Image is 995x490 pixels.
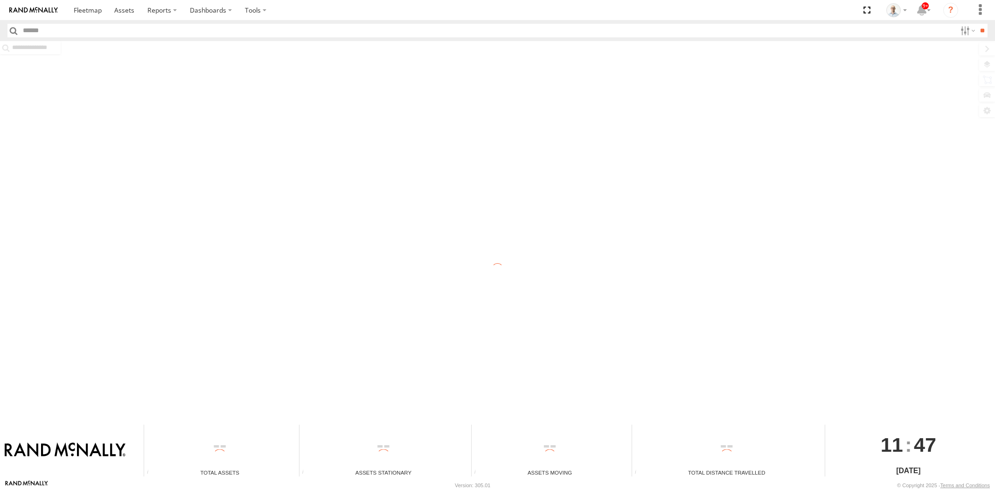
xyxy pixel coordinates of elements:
[914,425,936,465] span: 47
[5,481,48,490] a: Visit our Website
[825,465,992,476] div: [DATE]
[144,469,295,476] div: Total Assets
[632,469,646,476] div: Total distance travelled by all assets within specified date range and applied filters
[632,469,821,476] div: Total Distance Travelled
[825,425,992,465] div: :
[472,469,628,476] div: Assets Moving
[472,469,486,476] div: Total number of assets current in transit.
[883,3,910,17] div: Kurt Byers
[943,3,958,18] i: ?
[299,469,468,476] div: Assets Stationary
[881,425,903,465] span: 11
[940,483,990,488] a: Terms and Conditions
[9,7,58,14] img: rand-logo.svg
[897,483,990,488] div: © Copyright 2025 -
[5,442,125,458] img: Rand McNally
[957,24,977,37] label: Search Filter Options
[144,469,158,476] div: Total number of Enabled Assets
[455,483,490,488] div: Version: 305.01
[299,469,313,476] div: Total number of assets current stationary.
